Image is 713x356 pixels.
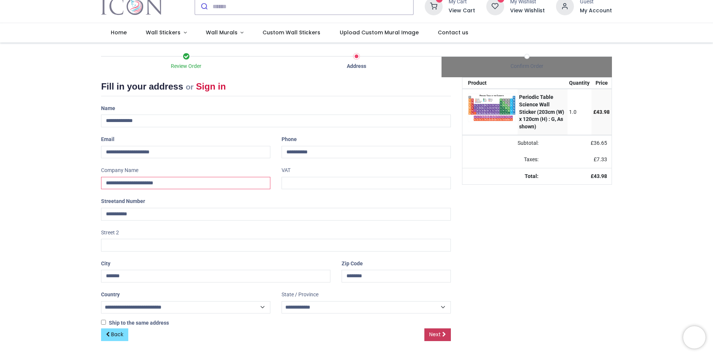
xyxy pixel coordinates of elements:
th: Quantity [568,78,592,89]
strong: £ [591,173,607,179]
strong: Total: [525,173,538,179]
input: Ship to the same address [101,320,106,325]
label: Country [101,288,120,301]
label: Company Name [101,164,138,177]
label: State / Province [282,288,318,301]
span: 43.98 [594,173,607,179]
td: Subtotal: [462,135,543,152]
small: or [186,82,194,91]
div: Review Order [101,63,271,70]
label: Street 2 [101,227,119,239]
a: View Cart [449,7,475,15]
a: Wall Murals [196,23,253,43]
a: View Wishlist [510,7,545,15]
a: Sign in [196,81,226,91]
label: Phone [282,133,297,146]
label: Name [101,102,115,115]
strong: Periodic Table Science Wall Sticker (203cm (W) x 120cm (H) : G, As shown) [519,94,564,129]
span: Next [429,331,441,338]
label: Zip Code [342,257,363,270]
th: Price [591,78,612,89]
span: Home [111,29,127,36]
label: City [101,257,110,270]
a: 1 [425,3,443,9]
label: VAT [282,164,290,177]
th: Product [462,78,518,89]
a: Next [424,328,451,341]
span: Fill in your address [101,81,183,91]
span: 36.65 [594,140,607,146]
span: Wall Murals [206,29,238,36]
div: Confirm Order [442,63,612,70]
span: £ [591,140,607,146]
span: 7.33 [597,156,607,162]
a: 0 [486,3,504,9]
span: Contact us [438,29,468,36]
span: and Number [116,198,145,204]
label: Ship to the same address [101,319,169,327]
div: 1.0 [569,109,590,116]
iframe: Brevo live chat [683,326,706,349]
a: My Account [580,7,612,15]
span: Wall Stickers [146,29,180,36]
span: £ [593,109,610,115]
span: 43.98 [596,109,610,115]
label: Street [101,195,145,208]
span: Upload Custom Mural Image [340,29,419,36]
a: Wall Stickers [136,23,196,43]
a: Back [101,328,128,341]
div: Address [271,63,442,70]
label: Email [101,133,114,146]
span: Custom Wall Stickers [263,29,320,36]
span: £ [594,156,607,162]
td: Taxes: [462,152,543,168]
img: 6ZYPI0AAAAGSURBVAMAgUiWmETBUKIAAAAASUVORK5CYII= [468,94,516,122]
span: Back [111,331,123,338]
